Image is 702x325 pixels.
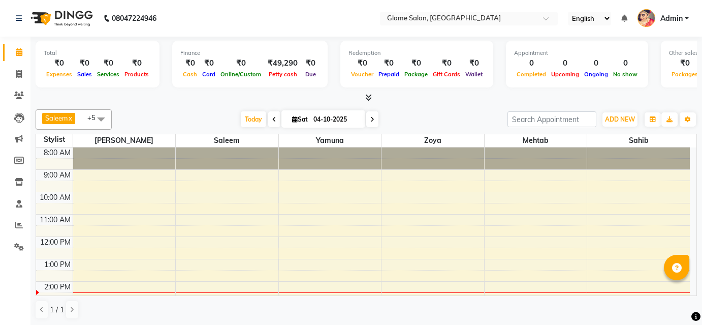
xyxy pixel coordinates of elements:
[122,71,151,78] span: Products
[381,134,484,147] span: Zoya
[94,57,122,69] div: ₹0
[430,57,463,69] div: ₹0
[507,111,596,127] input: Search Appointment
[44,71,75,78] span: Expenses
[42,282,73,292] div: 2:00 PM
[514,49,640,57] div: Appointment
[42,147,73,158] div: 8:00 AM
[94,71,122,78] span: Services
[176,134,278,147] span: Saleem
[660,13,683,24] span: Admin
[180,57,200,69] div: ₹0
[75,57,94,69] div: ₹0
[514,71,549,78] span: Completed
[587,134,690,147] span: Sahib
[348,71,376,78] span: Voucher
[290,115,310,123] span: Sat
[402,71,430,78] span: Package
[348,57,376,69] div: ₹0
[218,71,264,78] span: Online/Custom
[659,284,692,315] iframe: chat widget
[602,112,637,127] button: ADD NEW
[611,57,640,69] div: 0
[112,4,156,33] b: 08047224946
[279,134,381,147] span: Yamuna
[38,237,73,248] div: 12:00 PM
[302,57,320,69] div: ₹0
[180,71,200,78] span: Cash
[430,71,463,78] span: Gift Cards
[87,113,103,122] span: +5
[303,71,318,78] span: Due
[50,305,64,315] span: 1 / 1
[180,49,320,57] div: Finance
[26,4,95,33] img: logo
[549,57,582,69] div: 0
[44,57,75,69] div: ₹0
[38,215,73,225] div: 11:00 AM
[200,57,218,69] div: ₹0
[122,57,151,69] div: ₹0
[402,57,430,69] div: ₹0
[549,71,582,78] span: Upcoming
[348,49,485,57] div: Redemption
[485,134,587,147] span: Mehtab
[463,57,485,69] div: ₹0
[669,57,700,69] div: ₹0
[36,134,73,145] div: Stylist
[75,71,94,78] span: Sales
[605,115,635,123] span: ADD NEW
[68,114,72,122] a: x
[637,9,655,27] img: Admin
[42,170,73,181] div: 9:00 AM
[310,112,361,127] input: 2025-10-04
[42,259,73,270] div: 1:00 PM
[38,192,73,203] div: 10:00 AM
[514,57,549,69] div: 0
[45,114,68,122] span: Saleem
[73,134,176,147] span: [PERSON_NAME]
[241,111,266,127] span: Today
[44,49,151,57] div: Total
[376,71,402,78] span: Prepaid
[463,71,485,78] span: Wallet
[376,57,402,69] div: ₹0
[218,57,264,69] div: ₹0
[669,71,700,78] span: Packages
[582,57,611,69] div: 0
[266,71,300,78] span: Petty cash
[264,57,302,69] div: ₹49,290
[582,71,611,78] span: Ongoing
[611,71,640,78] span: No show
[200,71,218,78] span: Card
